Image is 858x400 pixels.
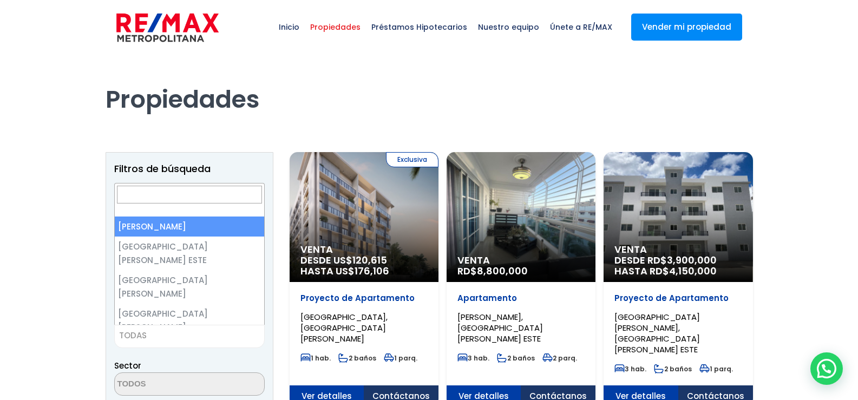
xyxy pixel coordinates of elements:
[457,353,489,363] span: 3 hab.
[115,373,220,396] textarea: Search
[352,253,387,267] span: 120,615
[614,255,742,277] span: DESDE RD$
[300,293,428,304] p: Proyecto de Apartamento
[114,163,265,174] h2: Filtros de búsqueda
[300,311,388,344] span: [GEOGRAPHIC_DATA], [GEOGRAPHIC_DATA][PERSON_NAME]
[300,353,331,363] span: 1 hab.
[115,304,264,337] li: [GEOGRAPHIC_DATA][PERSON_NAME]
[654,364,692,373] span: 2 baños
[366,11,473,43] span: Préstamos Hipotecarios
[117,186,262,204] input: Search
[457,311,543,344] span: [PERSON_NAME], [GEOGRAPHIC_DATA][PERSON_NAME] ESTE
[631,14,742,41] a: Vender mi propiedad
[669,264,717,278] span: 4,150,000
[457,264,528,278] span: RD$
[667,253,717,267] span: 3,900,000
[386,152,438,167] span: Exclusiva
[614,364,646,373] span: 3 hab.
[614,244,742,255] span: Venta
[273,11,305,43] span: Inicio
[545,11,618,43] span: Únete a RE/MAX
[115,328,264,343] span: TODAS
[457,293,585,304] p: Apartamento
[355,264,389,278] span: 176,106
[477,264,528,278] span: 8,800,000
[119,330,147,341] span: TODAS
[115,217,264,237] li: [PERSON_NAME]
[614,293,742,304] p: Proyecto de Apartamento
[115,270,264,304] li: [GEOGRAPHIC_DATA][PERSON_NAME]
[305,11,366,43] span: Propiedades
[300,244,428,255] span: Venta
[338,353,376,363] span: 2 baños
[542,353,577,363] span: 2 parq.
[115,237,264,270] li: [GEOGRAPHIC_DATA][PERSON_NAME] ESTE
[699,364,733,373] span: 1 parq.
[473,11,545,43] span: Nuestro equipo
[614,311,700,355] span: [GEOGRAPHIC_DATA][PERSON_NAME], [GEOGRAPHIC_DATA][PERSON_NAME] ESTE
[300,266,428,277] span: HASTA US$
[106,55,753,114] h1: Propiedades
[116,11,219,44] img: remax-metropolitana-logo
[114,182,265,196] label: Comprar
[457,255,585,266] span: Venta
[114,325,265,348] span: TODAS
[384,353,417,363] span: 1 parq.
[497,353,535,363] span: 2 baños
[300,255,428,277] span: DESDE US$
[114,360,141,371] span: Sector
[614,266,742,277] span: HASTA RD$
